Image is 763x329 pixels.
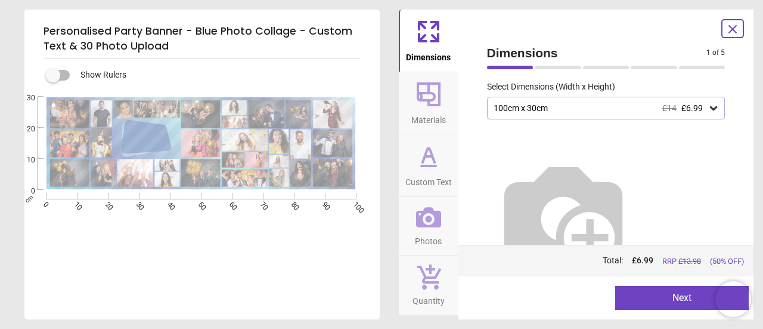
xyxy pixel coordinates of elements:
span: 30 [13,93,35,103]
iframe: Brevo live chat [715,281,751,317]
button: Materials [399,72,458,134]
span: £ [632,255,653,267]
span: RRP [662,256,701,267]
label: Select Dimensions (Width x Height) [477,81,615,93]
span: Custom Text [405,171,452,189]
span: 0 [13,186,35,196]
span: Photos [415,230,442,248]
button: Dimensions [399,10,458,72]
button: Photos [399,197,458,256]
img: Helper for size comparison [487,139,640,291]
span: cm [23,193,34,204]
button: Custom Text [399,134,458,196]
span: Dimensions [487,44,707,62]
h5: Personalised Party Banner - Blue Photo Collage - Custom Text & 30 Photo Upload [44,19,361,59]
span: 1 of 5 [706,48,725,58]
button: Quantity [399,256,458,315]
button: Next [615,286,749,310]
span: £ 13.98 [678,257,701,266]
span: (50% OFF) [710,256,744,267]
span: 10 [13,155,35,165]
span: £6.99 [681,103,703,113]
span: Quantity [412,290,445,308]
div: Total: [486,255,745,267]
span: Materials [411,109,446,127]
div: 100cm x 30cm [492,103,708,113]
span: Dimensions [406,46,451,64]
span: 20 [13,124,35,134]
div: Show Rulers [53,68,380,82]
span: 6.99 [637,256,653,265]
span: £14 [662,103,677,113]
